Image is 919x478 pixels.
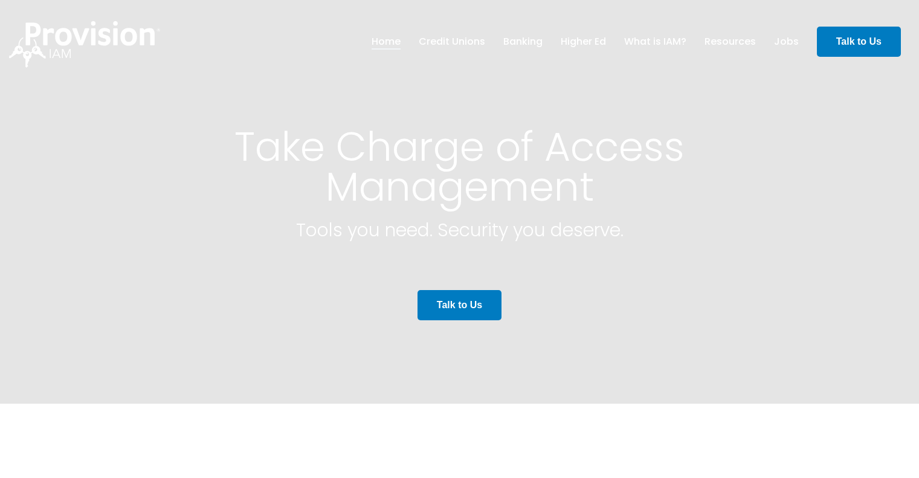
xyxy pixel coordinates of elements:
[561,31,606,52] a: Higher Ed
[372,31,401,52] a: Home
[817,27,901,57] a: Talk to Us
[234,119,685,215] span: Take Charge of Access Management
[419,31,485,52] a: Credit Unions
[774,31,799,52] a: Jobs
[503,31,543,52] a: Banking
[836,36,882,47] strong: Talk to Us
[437,300,482,310] strong: Talk to Us
[363,22,808,61] nav: menu
[705,31,756,52] a: Resources
[9,21,160,68] img: ProvisionIAM-Logo-White
[624,31,686,52] a: What is IAM?
[296,217,624,243] span: Tools you need. Security you deserve.
[418,290,501,320] a: Talk to Us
